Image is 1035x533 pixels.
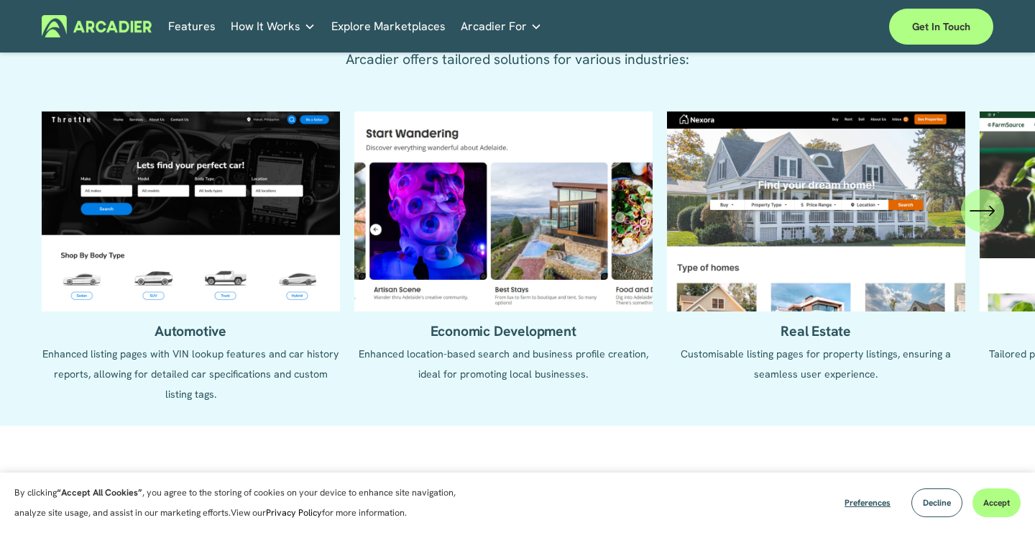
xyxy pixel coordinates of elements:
button: Decline [911,488,962,517]
span: Arcadier For [461,17,527,37]
strong: “Accept All Cookies” [57,486,142,498]
a: folder dropdown [461,15,542,37]
a: Explore Marketplaces [331,15,446,37]
a: folder dropdown [231,15,316,37]
a: Privacy Policy [266,506,322,519]
button: Preferences [834,488,901,517]
iframe: Chat Widget [963,464,1035,533]
p: By clicking , you agree to the storing of cookies on your device to enhance site navigation, anal... [14,483,482,523]
span: Decline [923,497,951,509]
span: Arcadier offers tailored solutions for various industries: [346,50,689,68]
a: Features [168,15,216,37]
a: Get in touch [889,9,993,45]
button: Next [961,189,1004,232]
img: Arcadier [42,15,152,37]
span: How It Works [231,17,300,37]
span: Preferences [845,497,891,509]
